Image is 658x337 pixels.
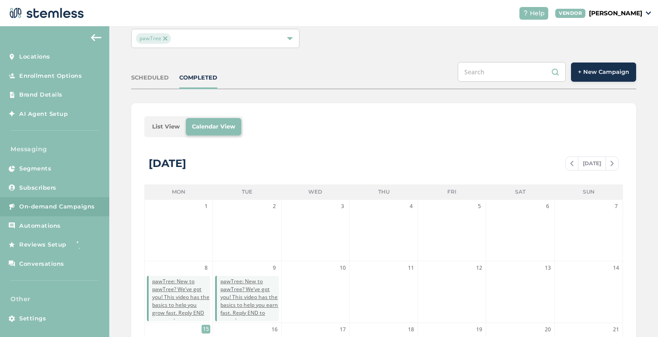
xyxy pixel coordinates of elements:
img: logo-dark-0685b13c.svg [7,4,84,22]
span: 20 [543,325,552,334]
span: Conversations [19,260,64,268]
span: On-demand Campaigns [19,202,95,211]
span: 13 [543,264,552,272]
span: 17 [338,325,347,334]
li: Tue [213,184,281,199]
span: 3 [338,202,347,211]
span: Reviews Setup [19,240,66,249]
span: 16 [270,325,279,334]
span: pawTree [136,33,171,44]
span: Subscribers [19,184,56,192]
img: icon-help-white-03924b79.svg [523,10,528,16]
li: Sun [555,184,623,199]
img: icon-arrow-back-accent-c549486e.svg [91,34,101,41]
span: 9 [270,264,279,272]
li: Sat [486,184,554,199]
span: 12 [475,264,484,272]
button: + New Campaign [571,63,636,82]
span: 8 [202,264,210,272]
span: 5 [475,202,484,211]
img: icon-chevron-left-b8c47ebb.svg [570,161,574,166]
span: 21 [612,325,620,334]
span: Help [530,9,545,18]
p: [PERSON_NAME] [589,9,642,18]
span: + New Campaign [578,68,629,76]
span: 15 [202,325,210,334]
span: pawTree: New to pawTree? We’ve got you! This video has the basics to help you earn fast. Reply EN... [220,278,279,325]
span: [DATE] [578,157,606,170]
span: 10 [338,264,347,272]
span: Segments [19,164,51,173]
input: Search [458,62,566,82]
img: icon-close-accent-8a337256.svg [163,36,167,41]
li: Mon [144,184,212,199]
span: 4 [407,202,415,211]
span: AI Agent Setup [19,110,68,118]
li: Wed [281,184,349,199]
img: icon_down-arrow-small-66adaf34.svg [646,11,651,15]
li: Fri [418,184,486,199]
div: COMPLETED [179,73,217,82]
span: Settings [19,314,46,323]
span: 18 [407,325,415,334]
span: 6 [543,202,552,211]
span: 2 [270,202,279,211]
span: Automations [19,222,61,230]
div: SCHEDULED [131,73,169,82]
span: 11 [407,264,415,272]
span: pawTree: New to pawTree? We’ve got you! This video has the basics to help you grow fast. Reply EN... [152,278,210,325]
li: Calendar View [186,118,241,135]
span: Locations [19,52,50,61]
img: glitter-stars-b7820f95.gif [73,236,91,254]
span: 7 [612,202,620,211]
span: 19 [475,325,484,334]
span: 14 [612,264,620,272]
img: icon-chevron-right-bae969c5.svg [610,161,614,166]
iframe: Chat Widget [614,295,658,337]
li: Thu [349,184,418,199]
div: VENDOR [555,9,585,18]
span: Brand Details [19,90,63,99]
span: Enrollment Options [19,72,82,80]
li: List View [146,118,186,135]
span: 1 [202,202,210,211]
div: [DATE] [149,156,186,171]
